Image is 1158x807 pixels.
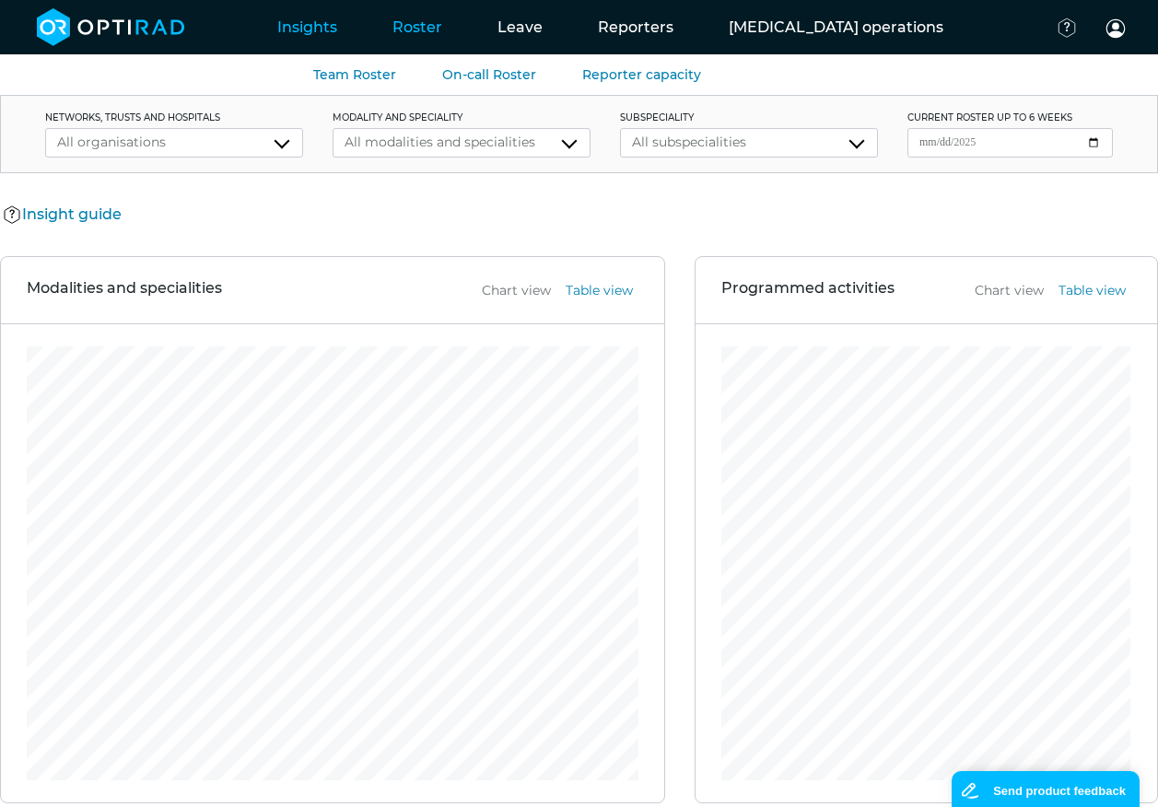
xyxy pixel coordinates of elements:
button: Chart view [969,280,1049,301]
label: networks, trusts and hospitals [45,111,303,124]
button: Table view [1053,280,1131,301]
a: Reporter capacity [582,66,701,83]
button: Table view [560,280,638,301]
h3: Modalities and specialities [27,279,222,301]
img: Help Icon [3,205,22,226]
label: modality and speciality [333,111,591,124]
label: current roster up to 6 weeks [907,111,1113,124]
img: brand-opti-rad-logos-blue-and-white-d2f68631ba2948856bd03f2d395fb146ddc8fb01b4b6e9315ea85fa773367... [37,8,185,46]
a: On-call Roster [442,66,536,83]
h3: Programmed activities [721,279,895,301]
label: subspeciality [620,111,878,124]
button: Chart view [476,280,556,301]
a: Team Roster [313,66,396,83]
